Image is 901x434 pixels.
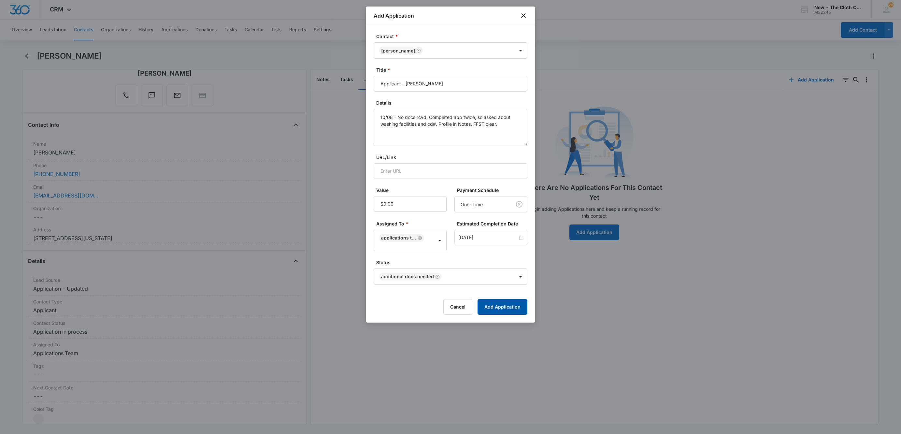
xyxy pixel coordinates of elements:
input: Value [374,196,447,212]
label: Contact [376,33,530,40]
button: close [520,12,527,20]
input: Oct 15, 2025 [458,234,518,241]
h1: Add Application [374,12,414,20]
label: URL/Link [376,154,530,161]
textarea: 10/08 - No docs rcvd. Completed app twice, so asked about washing facilities and cd#. Profile in ... [374,109,527,146]
label: Assigned To [376,220,449,227]
label: Estimated Completion Date [457,220,530,227]
button: Clear [514,199,524,210]
label: Value [376,187,449,194]
label: Payment Schedule [457,187,530,194]
input: Title [374,76,527,92]
input: Enter URL [374,163,527,179]
label: Details [376,99,530,106]
div: Additional Docs Needed [381,274,434,279]
div: Remove Additional Docs Needed [434,274,440,279]
button: Add Application [478,299,527,315]
div: Remove Jenny Claudia Guirand [415,48,421,53]
div: Remove Applications Team [416,236,422,240]
label: Status [376,259,530,266]
div: [PERSON_NAME] [381,48,415,53]
button: Cancel [443,299,472,315]
div: Applications Team [381,236,416,240]
label: Title [376,66,530,73]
